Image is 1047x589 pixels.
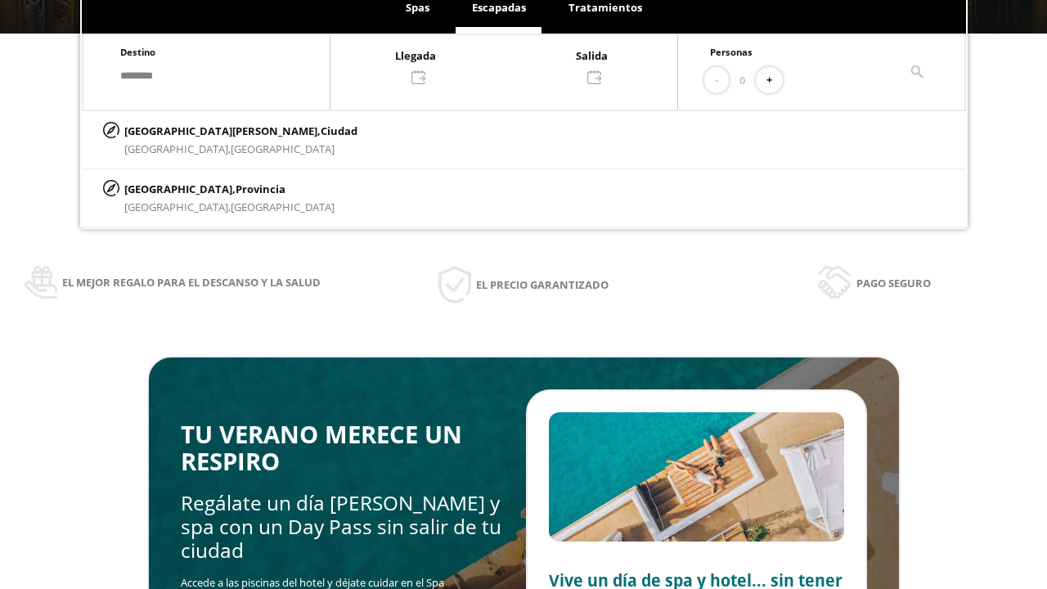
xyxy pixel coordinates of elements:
[549,412,844,542] img: Slide2.BHA6Qswy.webp
[704,67,729,94] button: -
[231,200,335,214] span: [GEOGRAPHIC_DATA]
[124,200,231,214] span: [GEOGRAPHIC_DATA],
[120,46,155,58] span: Destino
[124,122,357,140] p: [GEOGRAPHIC_DATA][PERSON_NAME],
[181,489,501,564] span: Regálate un día [PERSON_NAME] y spa con un Day Pass sin salir de tu ciudad
[856,274,931,292] span: Pago seguro
[62,273,321,291] span: El mejor regalo para el descanso y la salud
[236,182,285,196] span: Provincia
[756,67,783,94] button: +
[231,142,335,156] span: [GEOGRAPHIC_DATA]
[181,418,462,478] span: TU VERANO MERECE UN RESPIRO
[124,142,231,156] span: [GEOGRAPHIC_DATA],
[710,46,753,58] span: Personas
[739,71,745,89] span: 0
[124,180,335,198] p: [GEOGRAPHIC_DATA],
